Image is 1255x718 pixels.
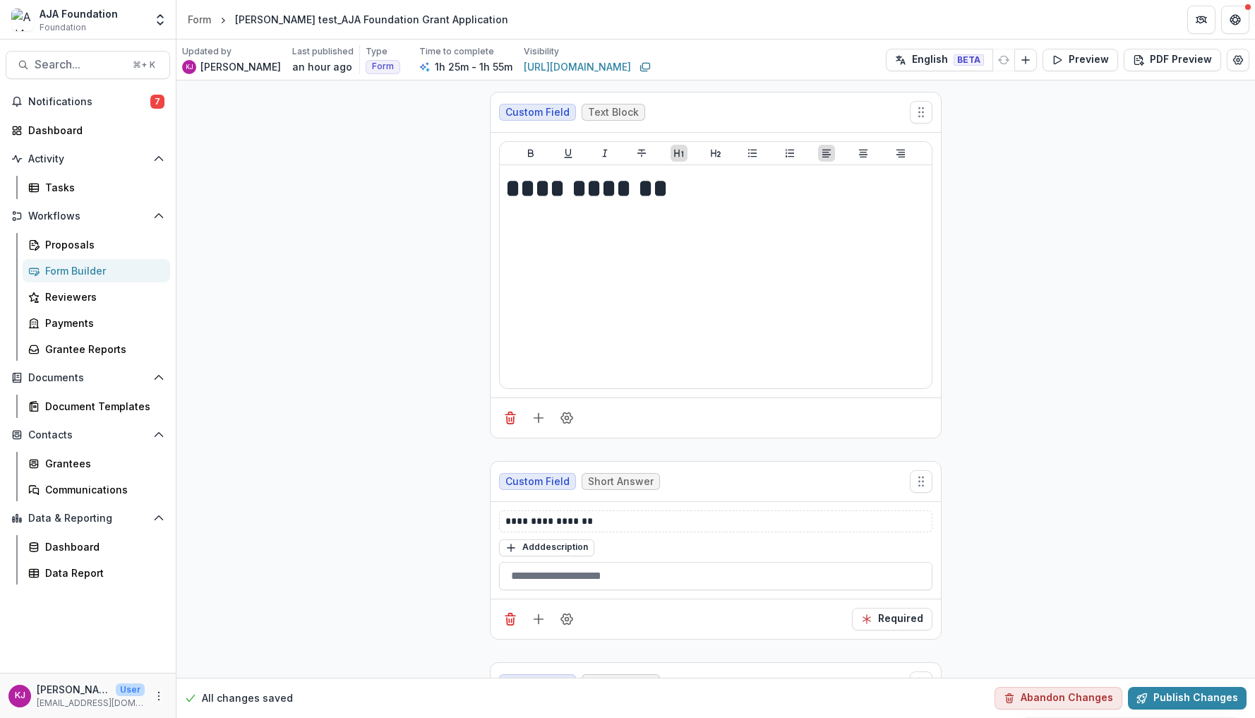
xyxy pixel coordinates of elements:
[28,429,148,441] span: Contacts
[35,58,124,71] span: Search...
[435,59,512,74] p: 1h 25m - 1h 55m
[28,513,148,525] span: Data & Reporting
[6,424,170,446] button: Open Contacts
[6,119,170,142] a: Dashboard
[6,507,170,529] button: Open Data & Reporting
[910,470,932,493] button: Move field
[37,682,110,697] p: [PERSON_NAME]
[15,691,25,700] div: Karen Jarrett
[744,145,761,162] button: Bullet List
[499,608,522,630] button: Delete field
[23,259,170,282] a: Form Builder
[556,407,578,429] button: Field Settings
[150,688,167,705] button: More
[588,476,654,488] span: Short Answer
[596,145,613,162] button: Italicize
[633,145,650,162] button: Strike
[707,145,724,162] button: Heading 2
[527,608,550,630] button: Add field
[23,478,170,501] a: Communications
[28,153,148,165] span: Activity
[45,399,159,414] div: Document Templates
[527,407,550,429] button: Add field
[150,95,164,109] span: 7
[292,59,352,74] p: an hour ago
[499,539,594,556] button: Adddescription
[28,123,159,138] div: Dashboard
[505,476,570,488] span: Custom Field
[419,45,494,58] p: Time to complete
[23,311,170,335] a: Payments
[499,407,522,429] button: Delete field
[910,671,932,694] button: Move field
[23,535,170,558] a: Dashboard
[992,49,1015,71] button: Refresh Translation
[45,316,159,330] div: Payments
[45,180,159,195] div: Tasks
[6,366,170,389] button: Open Documents
[45,263,159,278] div: Form Builder
[23,285,170,309] a: Reviewers
[524,59,631,74] a: [URL][DOMAIN_NAME]
[556,608,578,630] button: Field Settings
[11,8,34,31] img: AJA Foundation
[1124,49,1221,71] button: PDF Preview
[182,9,217,30] a: Form
[671,145,687,162] button: Heading 1
[40,6,118,21] div: AJA Foundation
[892,145,909,162] button: Align Right
[522,145,539,162] button: Bold
[366,45,388,58] p: Type
[588,107,639,119] span: Text Block
[37,697,145,710] p: [EMAIL_ADDRESS][DOMAIN_NAME]
[588,676,654,688] span: Short Answer
[781,145,798,162] button: Ordered List
[45,237,159,252] div: Proposals
[235,12,508,27] div: [PERSON_NAME] test_AJA Foundation Grant Application
[45,566,159,580] div: Data Report
[910,101,932,124] button: Move field
[818,145,835,162] button: Align Left
[852,608,932,630] button: Required
[560,145,577,162] button: Underline
[23,561,170,585] a: Data Report
[1128,687,1247,710] button: Publish Changes
[6,51,170,79] button: Search...
[1221,6,1249,34] button: Get Help
[182,45,232,58] p: Updated by
[150,6,170,34] button: Open entity switcher
[6,148,170,170] button: Open Activity
[28,210,148,222] span: Workflows
[182,9,514,30] nav: breadcrumb
[6,90,170,113] button: Notifications7
[1187,6,1215,34] button: Partners
[23,337,170,361] a: Grantee Reports
[372,61,394,71] span: Form
[28,96,150,108] span: Notifications
[505,107,570,119] span: Custom Field
[23,176,170,199] a: Tasks
[202,691,293,706] p: All changes saved
[45,539,159,554] div: Dashboard
[186,64,193,70] div: Karen Jarrett
[116,683,145,696] p: User
[45,456,159,471] div: Grantees
[23,452,170,475] a: Grantees
[45,482,159,497] div: Communications
[200,59,281,74] p: [PERSON_NAME]
[886,49,993,71] button: English BETA
[40,21,86,34] span: Foundation
[45,289,159,304] div: Reviewers
[130,57,158,73] div: ⌘ + K
[23,395,170,418] a: Document Templates
[995,687,1122,710] button: Abandon Changes
[1043,49,1118,71] button: Preview
[188,12,211,27] div: Form
[28,372,148,384] span: Documents
[23,233,170,256] a: Proposals
[292,45,354,58] p: Last published
[1014,49,1037,71] button: Add Language
[505,676,570,688] span: Custom Field
[855,145,872,162] button: Align Center
[45,342,159,357] div: Grantee Reports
